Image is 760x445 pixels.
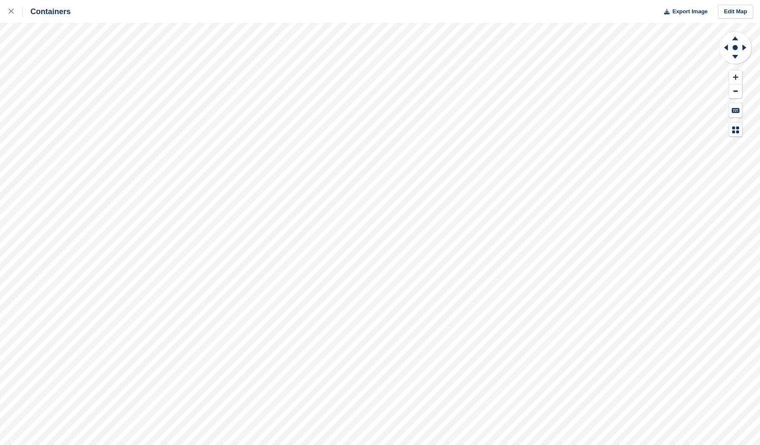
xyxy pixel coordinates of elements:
button: Zoom In [729,70,742,84]
button: Zoom Out [729,84,742,99]
button: Map Legend [729,123,742,137]
span: Export Image [672,7,707,16]
a: Edit Map [718,5,753,19]
button: Export Image [659,5,708,19]
div: Containers [23,6,71,17]
button: Keyboard Shortcuts [729,103,742,117]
